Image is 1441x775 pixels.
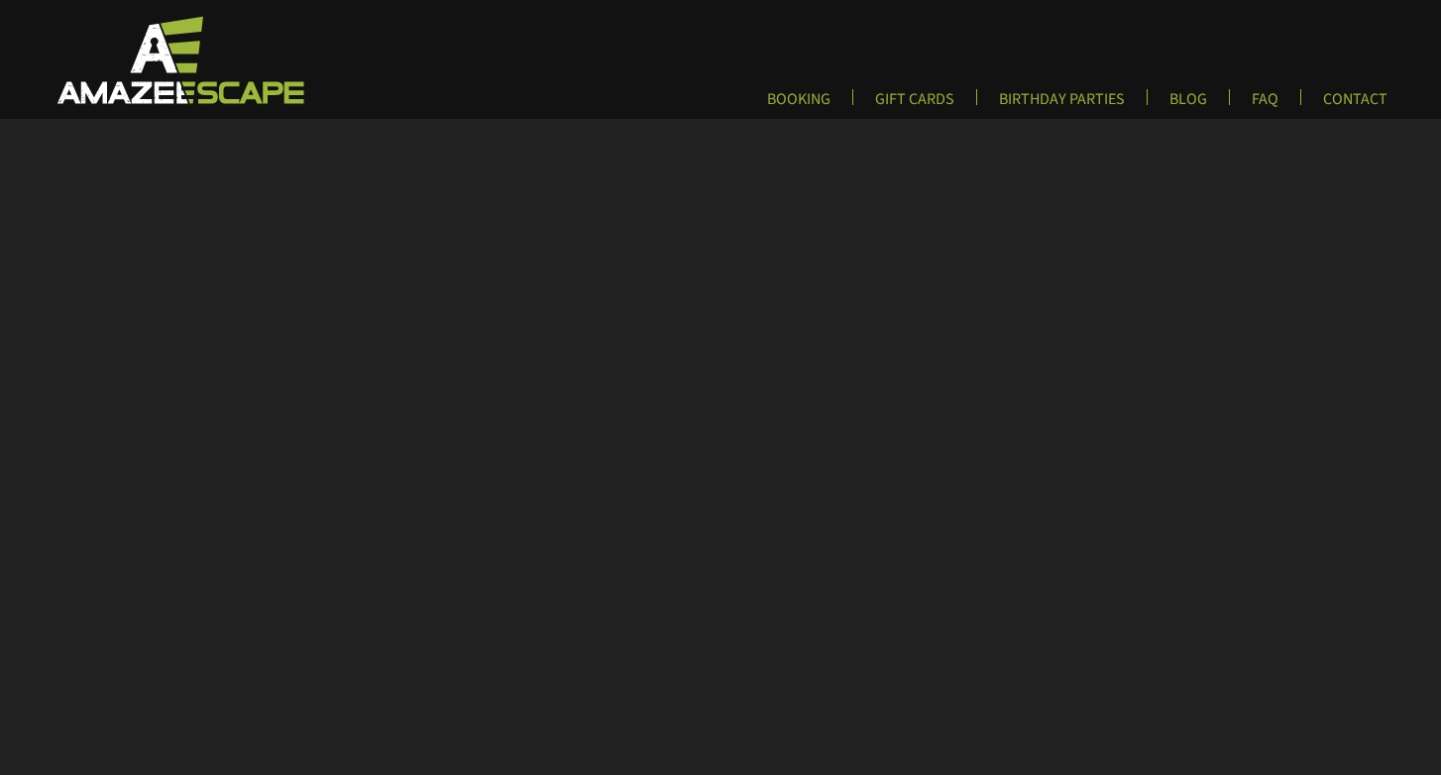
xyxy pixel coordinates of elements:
[751,89,846,122] a: BOOKING
[1307,89,1403,122] a: CONTACT
[1154,89,1223,122] a: BLOG
[983,89,1141,122] a: BIRTHDAY PARTIES
[32,14,325,105] img: Escape Room Game in Boston Area
[859,89,970,122] a: GIFT CARDS
[1236,89,1294,122] a: FAQ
